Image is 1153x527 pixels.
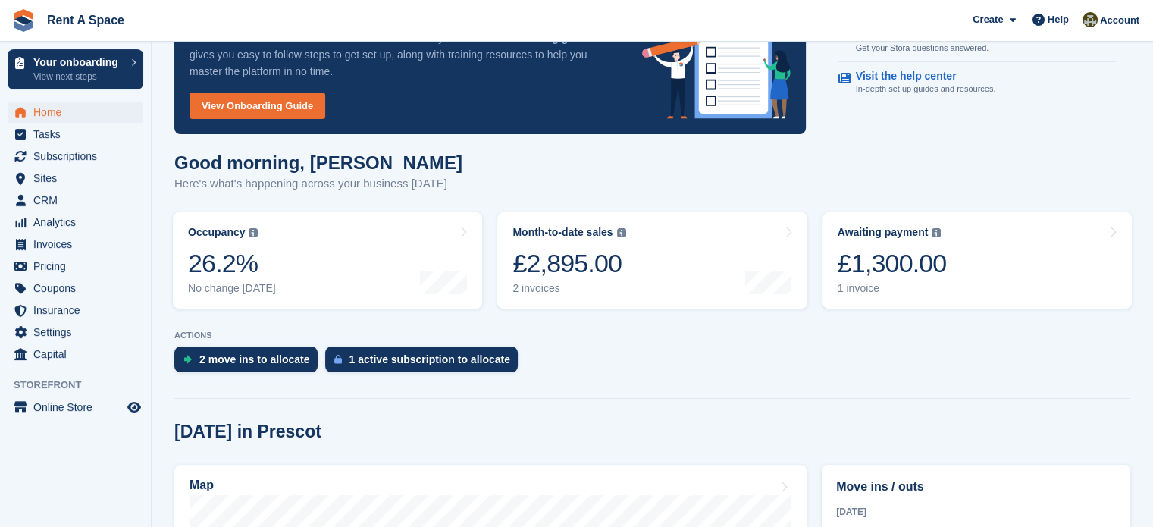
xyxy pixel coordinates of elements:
a: menu [8,102,143,123]
a: menu [8,190,143,211]
span: Capital [33,343,124,365]
a: menu [8,300,143,321]
img: stora-icon-8386f47178a22dfd0bd8f6a31ec36ba5ce8667c1dd55bd0f319d3a0aa187defe.svg [12,9,35,32]
div: Occupancy [188,226,245,239]
img: active_subscription_to_allocate_icon-d502201f5373d7db506a760aba3b589e785aa758c864c3986d89f69b8ff3... [334,354,342,364]
div: £1,300.00 [838,248,947,279]
span: Online Store [33,397,124,418]
a: Rent A Space [41,8,130,33]
div: 2 invoices [512,282,625,295]
a: 2 move ins to allocate [174,347,325,380]
span: Create [973,12,1003,27]
img: icon-info-grey-7440780725fd019a000dd9b08b2336e03edf1995a4989e88bcd33f0948082b44.svg [932,228,941,237]
span: Storefront [14,378,151,393]
p: Visit the help center [856,70,984,83]
a: menu [8,322,143,343]
a: menu [8,234,143,255]
p: View next steps [33,70,124,83]
a: menu [8,212,143,233]
h2: Map [190,478,214,492]
div: No change [DATE] [188,282,276,295]
div: £2,895.00 [512,248,625,279]
p: Get your Stora questions answered. [856,42,989,55]
div: 1 invoice [838,282,947,295]
p: Welcome to Stora! Press the button below to access your . It gives you easy to follow steps to ge... [190,30,618,80]
a: Awaiting payment £1,300.00 1 invoice [822,212,1132,309]
span: Account [1100,13,1139,28]
img: move_ins_to_allocate_icon-fdf77a2bb77ea45bf5b3d319d69a93e2d87916cf1d5bf7949dd705db3b84f3ca.svg [183,355,192,364]
a: menu [8,124,143,145]
h2: [DATE] in Prescot [174,422,321,442]
span: Tasks [33,124,124,145]
span: CRM [33,190,124,211]
span: Pricing [33,256,124,277]
img: icon-info-grey-7440780725fd019a000dd9b08b2336e03edf1995a4989e88bcd33f0948082b44.svg [617,228,626,237]
div: Awaiting payment [838,226,929,239]
a: Your onboarding View next steps [8,49,143,89]
a: 1 active subscription to allocate [325,347,525,380]
a: Preview store [125,398,143,416]
div: 1 active subscription to allocate [349,353,510,365]
div: 2 move ins to allocate [199,353,310,365]
span: Subscriptions [33,146,124,167]
p: Here's what's happening across your business [DATE] [174,175,462,193]
img: Kevin Murphy [1083,12,1098,27]
a: menu [8,256,143,277]
a: Month-to-date sales £2,895.00 2 invoices [497,212,807,309]
img: icon-info-grey-7440780725fd019a000dd9b08b2336e03edf1995a4989e88bcd33f0948082b44.svg [249,228,258,237]
span: Settings [33,322,124,343]
a: View Onboarding Guide [190,93,325,119]
div: [DATE] [836,505,1116,519]
a: menu [8,278,143,299]
a: menu [8,146,143,167]
div: Month-to-date sales [512,226,613,239]
span: Help [1048,12,1069,27]
a: menu [8,168,143,189]
p: ACTIONS [174,331,1130,340]
span: Analytics [33,212,124,233]
img: onboarding-info-6c161a55d2c0e0a8cae90662b2fe09162a5109e8cc188191df67fb4f79e88e88.svg [642,5,791,119]
span: Home [33,102,124,123]
div: 26.2% [188,248,276,279]
h1: Good morning, [PERSON_NAME] [174,152,462,173]
h2: Move ins / outs [836,478,1116,496]
a: menu [8,397,143,418]
span: Invoices [33,234,124,255]
a: Visit the help center In-depth set up guides and resources. [838,62,1116,103]
p: In-depth set up guides and resources. [856,83,996,96]
p: Your onboarding [33,57,124,67]
a: Occupancy 26.2% No change [DATE] [173,212,482,309]
span: Sites [33,168,124,189]
a: menu [8,343,143,365]
a: Chat to support Get your Stora questions answered. [838,21,1116,63]
span: Coupons [33,278,124,299]
span: Insurance [33,300,124,321]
